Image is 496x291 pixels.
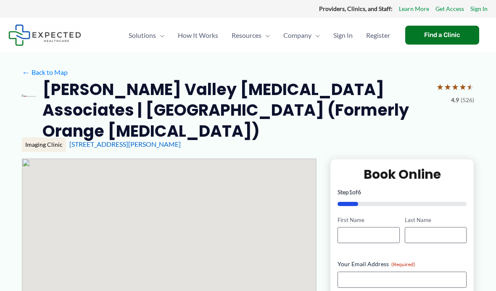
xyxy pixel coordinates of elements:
[338,189,467,195] p: Step of
[435,3,464,14] a: Get Access
[399,3,429,14] a: Learn More
[22,138,66,152] div: Imaging Clinic
[444,79,451,95] span: ★
[225,21,277,50] a: ResourcesMenu Toggle
[156,21,164,50] span: Menu Toggle
[349,188,352,196] span: 1
[129,21,156,50] span: Solutions
[69,140,181,148] a: [STREET_ADDRESS][PERSON_NAME]
[327,21,359,50] a: Sign In
[8,24,81,46] img: Expected Healthcare Logo - side, dark font, small
[122,21,171,50] a: SolutionsMenu Toggle
[22,68,30,76] span: ←
[436,79,444,95] span: ★
[311,21,320,50] span: Menu Toggle
[22,66,68,79] a: ←Back to Map
[470,3,488,14] a: Sign In
[405,26,479,45] a: Find a Clinic
[461,95,474,106] span: (526)
[467,79,474,95] span: ★
[319,5,393,12] strong: Providers, Clinics, and Staff:
[405,216,467,224] label: Last Name
[338,166,467,183] h2: Book Online
[261,21,270,50] span: Menu Toggle
[232,21,261,50] span: Resources
[277,21,327,50] a: CompanyMenu Toggle
[171,21,225,50] a: How It Works
[178,21,218,50] span: How It Works
[451,79,459,95] span: ★
[122,21,397,50] nav: Primary Site Navigation
[333,21,353,50] span: Sign In
[451,95,459,106] span: 4.9
[391,261,415,267] span: (Required)
[283,21,311,50] span: Company
[338,216,399,224] label: First Name
[459,79,467,95] span: ★
[338,260,467,268] label: Your Email Address
[42,79,430,141] h2: [PERSON_NAME] Valley [MEDICAL_DATA] Associates | [GEOGRAPHIC_DATA] (Formerly Orange [MEDICAL_DATA])
[366,21,390,50] span: Register
[359,21,397,50] a: Register
[358,188,361,196] span: 6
